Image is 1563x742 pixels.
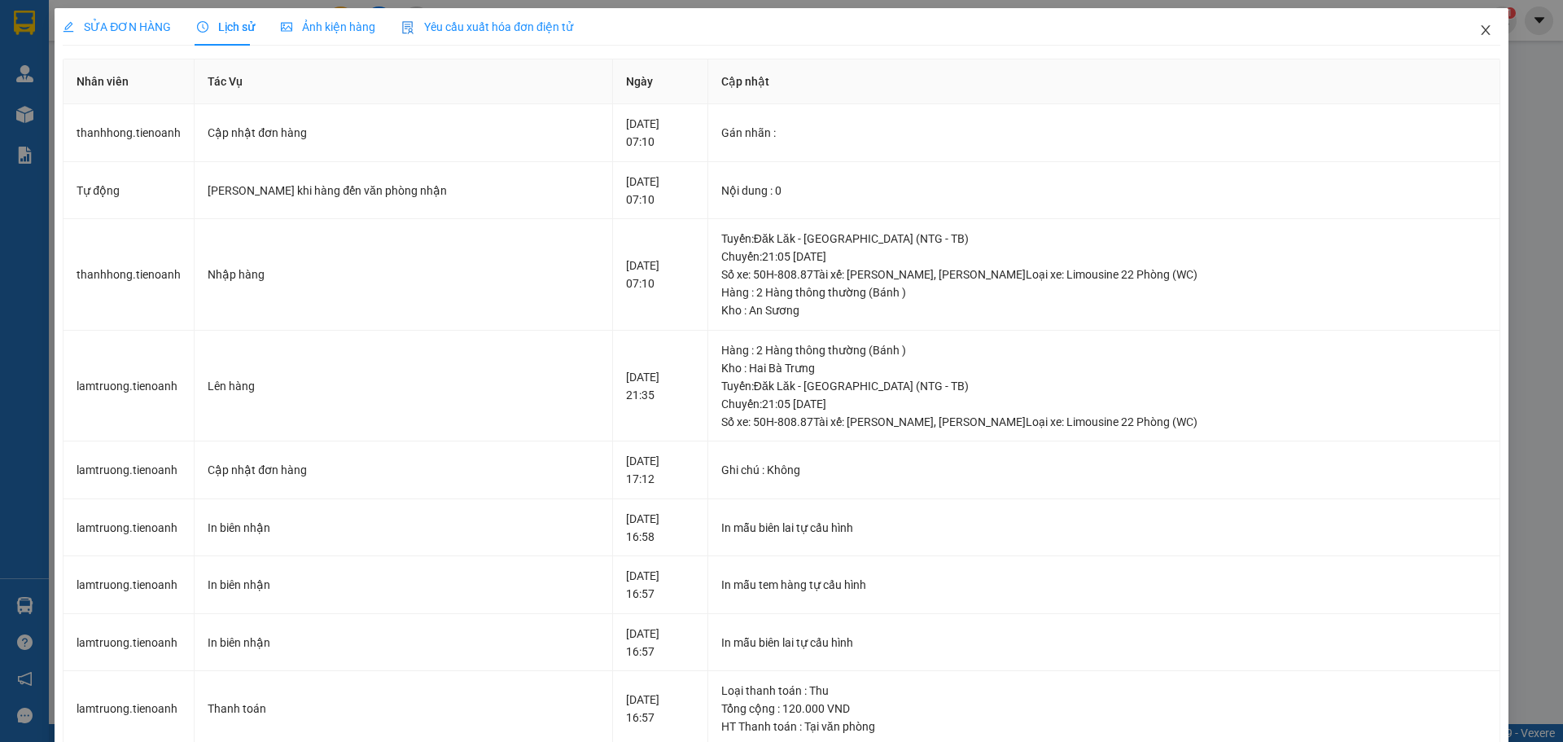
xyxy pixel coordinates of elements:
span: picture [281,21,292,33]
div: Gán nhãn : [721,124,1486,142]
div: In biên nhận [208,576,599,594]
div: Thanh toán [208,700,599,718]
div: Cập nhật đơn hàng [208,461,599,479]
td: lamtruong.tienoanh [63,331,195,442]
th: Tác Vụ [195,59,613,104]
th: Cập nhật [708,59,1500,104]
span: close [1479,24,1492,37]
td: lamtruong.tienoanh [63,441,195,499]
span: clock-circle [197,21,208,33]
div: Hàng : 2 Hàng thông thường (Bánh ) [721,341,1486,359]
div: [PERSON_NAME] khi hàng đến văn phòng nhận [208,182,599,200]
div: In mẫu biên lai tự cấu hình [721,519,1486,537]
div: Tổng cộng : 120.000 VND [721,700,1486,718]
div: In mẫu biên lai tự cấu hình [721,634,1486,652]
div: Nhập hàng [208,266,599,283]
div: [DATE] 16:57 [626,691,694,727]
td: lamtruong.tienoanh [63,556,195,614]
div: Cập nhật đơn hàng [208,124,599,142]
td: thanhhong.tienoanh [63,104,195,162]
div: In biên nhận [208,634,599,652]
div: In biên nhận [208,519,599,537]
div: [DATE] 07:10 [626,173,694,209]
div: Hàng : 2 Hàng thông thường (Bánh ) [721,283,1486,301]
div: HT Thanh toán : Tại văn phòng [721,718,1486,735]
div: [DATE] 16:57 [626,567,694,603]
td: lamtruong.tienoanh [63,614,195,672]
span: Yêu cầu xuất hóa đơn điện tử [401,20,573,33]
div: Lên hàng [208,377,599,395]
span: SỬA ĐƠN HÀNG [63,20,171,33]
div: Tuyến : Đăk Lăk - [GEOGRAPHIC_DATA] (NTG - TB) Chuyến: 21:05 [DATE] Số xe: 50H-808.87 Tài xế: [PE... [721,230,1486,283]
button: Close [1463,8,1508,54]
img: icon [401,21,414,34]
th: Ngày [613,59,708,104]
div: [DATE] 16:57 [626,625,694,661]
div: In mẫu tem hàng tự cấu hình [721,576,1486,594]
span: Lịch sử [197,20,255,33]
div: [DATE] 07:10 [626,257,694,292]
td: Tự động [63,162,195,220]
div: [DATE] 17:12 [626,452,694,488]
span: Ảnh kiện hàng [281,20,375,33]
div: Ghi chú : Không [721,461,1486,479]
div: Loại thanh toán : Thu [721,682,1486,700]
div: Nội dung : 0 [721,182,1486,200]
span: edit [63,21,74,33]
td: thanhhong.tienoanh [63,219,195,331]
th: Nhân viên [63,59,195,104]
div: Kho : Hai Bà Trưng [721,359,1486,377]
div: Tuyến : Đăk Lăk - [GEOGRAPHIC_DATA] (NTG - TB) Chuyến: 21:05 [DATE] Số xe: 50H-808.87 Tài xế: [PE... [721,377,1486,431]
div: Kho : An Sương [721,301,1486,319]
div: [DATE] 07:10 [626,115,694,151]
div: [DATE] 16:58 [626,510,694,546]
td: lamtruong.tienoanh [63,499,195,557]
div: [DATE] 21:35 [626,368,694,404]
